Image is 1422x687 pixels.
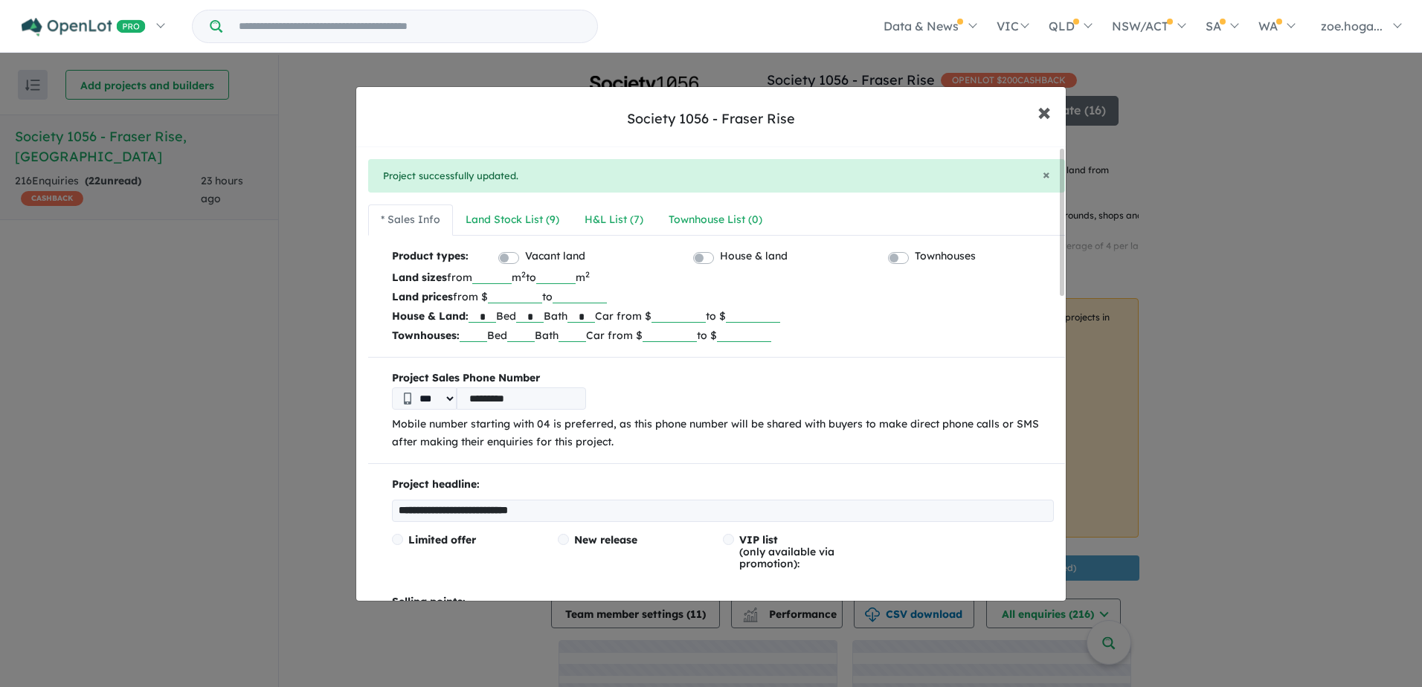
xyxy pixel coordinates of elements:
[392,268,1054,287] p: from m to m
[1043,168,1050,181] button: Close
[585,211,643,229] div: H&L List ( 7 )
[22,18,146,36] img: Openlot PRO Logo White
[404,393,411,404] img: Phone icon
[381,211,440,229] div: * Sales Info
[392,290,453,303] b: Land prices
[408,533,476,546] span: Limited offer
[392,329,460,342] b: Townhouses:
[392,326,1054,345] p: Bed Bath Car from $ to $
[392,593,1054,611] p: Selling points:
[392,271,447,284] b: Land sizes
[466,211,559,229] div: Land Stock List ( 9 )
[739,533,834,570] span: (only available via promotion):
[392,309,469,323] b: House & Land:
[1043,166,1050,183] span: ×
[368,159,1065,193] div: Project successfully updated.
[1321,19,1383,33] span: zoe.hoga...
[392,476,1054,494] p: Project headline:
[225,10,594,42] input: Try estate name, suburb, builder or developer
[669,211,762,229] div: Townhouse List ( 0 )
[915,248,976,265] label: Townhouses
[392,370,1054,387] b: Project Sales Phone Number
[585,269,590,280] sup: 2
[525,248,585,265] label: Vacant land
[521,269,526,280] sup: 2
[392,306,1054,326] p: Bed Bath Car from $ to $
[627,109,795,129] div: Society 1056 - Fraser Rise
[739,533,778,546] span: VIP list
[392,248,469,268] b: Product types:
[392,416,1054,451] p: Mobile number starting with 04 is preferred, as this phone number will be shared with buyers to m...
[574,533,637,546] span: New release
[720,248,788,265] label: House & land
[1037,95,1051,127] span: ×
[392,287,1054,306] p: from $ to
